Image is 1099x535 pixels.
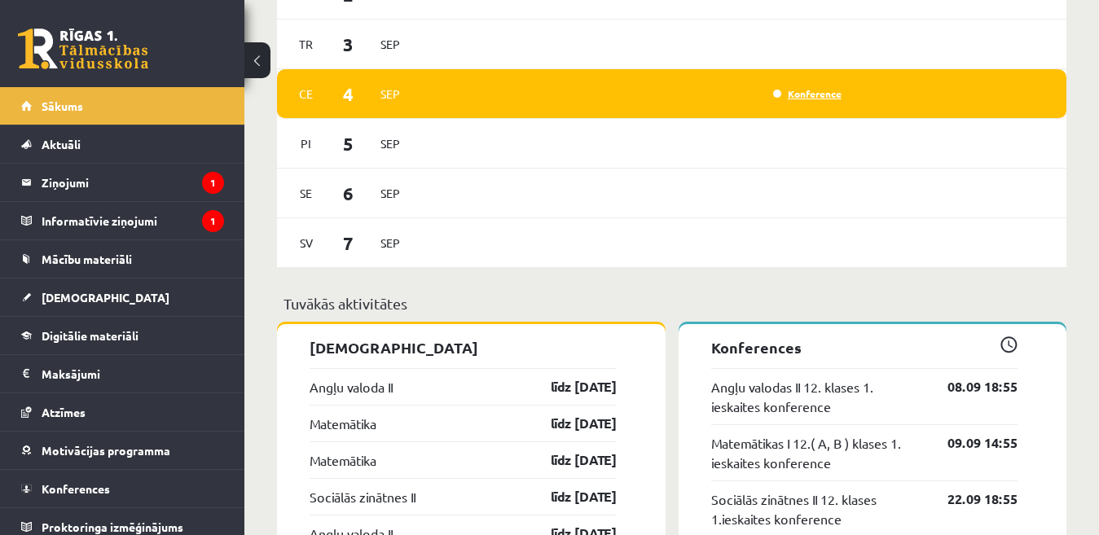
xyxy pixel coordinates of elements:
[42,290,169,305] span: [DEMOGRAPHIC_DATA]
[289,181,323,206] span: Se
[373,32,407,57] span: Sep
[21,278,224,316] a: [DEMOGRAPHIC_DATA]
[711,433,924,472] a: Matemātikas I 12.( A, B ) klases 1. ieskaites konference
[42,355,224,392] legend: Maksājumi
[289,131,323,156] span: Pi
[923,433,1018,453] a: 09.09 14:55
[42,328,138,343] span: Digitālie materiāli
[21,470,224,507] a: Konferences
[310,414,376,433] a: Matemātika
[289,81,323,107] span: Ce
[21,240,224,278] a: Mācību materiāli
[522,414,617,433] a: līdz [DATE]
[42,164,224,201] legend: Ziņojumi
[21,432,224,469] a: Motivācijas programma
[21,393,224,431] a: Atzīmes
[42,405,86,419] span: Atzīmes
[711,489,924,528] a: Sociālās zinātnes II 12. klases 1.ieskaites konference
[323,31,374,58] span: 3
[323,230,374,257] span: 7
[202,210,224,232] i: 1
[21,317,224,354] a: Digitālie materiāli
[310,377,393,397] a: Angļu valoda II
[42,99,83,113] span: Sākums
[42,520,183,534] span: Proktoringa izmēģinājums
[522,377,617,397] a: līdz [DATE]
[284,292,1060,314] p: Tuvākās aktivitātes
[21,202,224,239] a: Informatīvie ziņojumi1
[373,81,407,107] span: Sep
[21,164,224,201] a: Ziņojumi1
[323,180,374,207] span: 6
[373,131,407,156] span: Sep
[711,377,924,416] a: Angļu valodas II 12. klases 1. ieskaites konference
[773,87,842,100] a: Konference
[18,29,148,69] a: Rīgas 1. Tālmācības vidusskola
[42,252,132,266] span: Mācību materiāli
[202,172,224,194] i: 1
[310,487,415,506] a: Sociālās zinātnes II
[373,230,407,256] span: Sep
[42,202,224,239] legend: Informatīvie ziņojumi
[522,487,617,506] a: līdz [DATE]
[711,336,1018,358] p: Konferences
[923,377,1018,397] a: 08.09 18:55
[42,443,170,458] span: Motivācijas programma
[289,32,323,57] span: Tr
[21,125,224,163] a: Aktuāli
[21,355,224,392] a: Maksājumi
[21,87,224,125] a: Sākums
[373,181,407,206] span: Sep
[323,81,374,107] span: 4
[289,230,323,256] span: Sv
[323,130,374,157] span: 5
[522,450,617,470] a: līdz [DATE]
[923,489,1018,509] a: 22.09 18:55
[42,137,81,151] span: Aktuāli
[42,481,110,496] span: Konferences
[310,336,617,358] p: [DEMOGRAPHIC_DATA]
[310,450,376,470] a: Matemātika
